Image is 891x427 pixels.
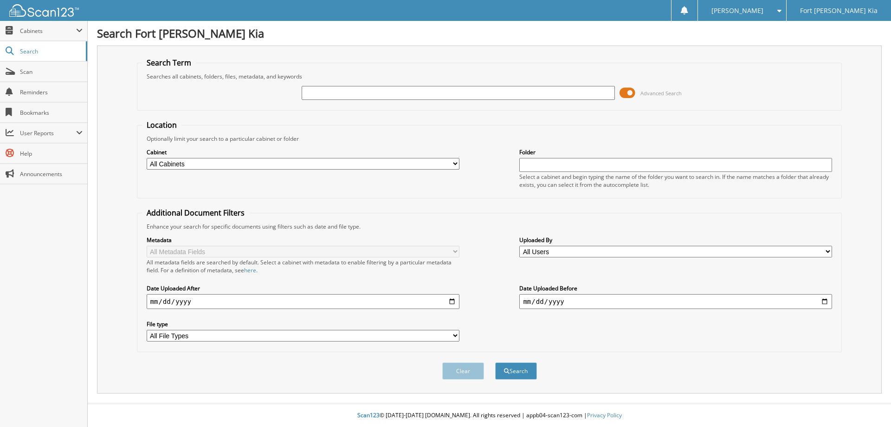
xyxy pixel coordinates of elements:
[20,27,76,35] span: Cabinets
[640,90,682,97] span: Advanced Search
[142,135,837,143] div: Optionally limit your search to a particular cabinet or folder
[20,109,83,117] span: Bookmarks
[357,411,380,419] span: Scan123
[20,88,83,96] span: Reminders
[142,58,196,68] legend: Search Term
[9,4,79,17] img: scan123-logo-white.svg
[20,47,81,55] span: Search
[142,223,837,230] div: Enhance your search for specific documents using filters such as date and file type.
[142,120,181,130] legend: Location
[147,258,459,274] div: All metadata fields are searched by default. Select a cabinet with metadata to enable filtering b...
[88,404,891,427] div: © [DATE]-[DATE] [DOMAIN_NAME]. All rights reserved | appb04-scan123-com |
[20,150,83,158] span: Help
[519,173,832,189] div: Select a cabinet and begin typing the name of the folder you want to search in. If the name match...
[442,362,484,380] button: Clear
[20,129,76,137] span: User Reports
[519,294,832,309] input: end
[142,72,837,80] div: Searches all cabinets, folders, files, metadata, and keywords
[147,236,459,244] label: Metadata
[20,68,83,76] span: Scan
[244,266,256,274] a: here
[97,26,882,41] h1: Search Fort [PERSON_NAME] Kia
[147,148,459,156] label: Cabinet
[20,170,83,178] span: Announcements
[800,8,878,13] span: Fort [PERSON_NAME] Kia
[147,284,459,292] label: Date Uploaded After
[711,8,763,13] span: [PERSON_NAME]
[495,362,537,380] button: Search
[147,320,459,328] label: File type
[519,148,832,156] label: Folder
[519,284,832,292] label: Date Uploaded Before
[147,294,459,309] input: start
[587,411,622,419] a: Privacy Policy
[142,208,249,218] legend: Additional Document Filters
[519,236,832,244] label: Uploaded By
